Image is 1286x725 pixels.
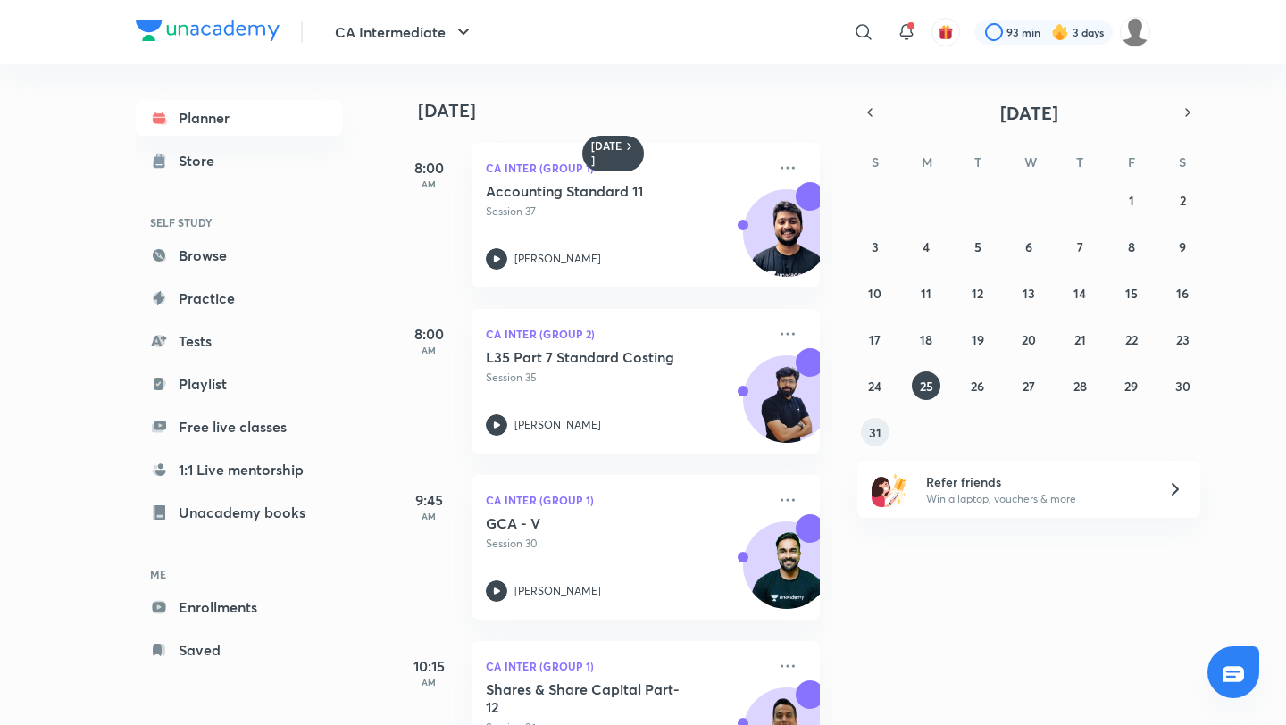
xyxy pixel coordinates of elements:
a: Saved [136,632,343,668]
p: CA Inter (Group 1) [486,655,766,677]
p: Session 37 [486,204,766,220]
a: Practice [136,280,343,316]
abbr: August 20, 2025 [1022,331,1036,348]
button: August 11, 2025 [912,279,940,307]
abbr: August 21, 2025 [1074,331,1086,348]
button: August 6, 2025 [1015,232,1043,261]
a: Tests [136,323,343,359]
abbr: August 19, 2025 [972,331,984,348]
abbr: August 27, 2025 [1023,378,1035,395]
p: CA Inter (Group 1) [486,489,766,511]
h6: Refer friends [926,472,1146,491]
button: August 22, 2025 [1117,325,1146,354]
p: Session 30 [486,536,766,552]
abbr: August 31, 2025 [869,424,881,441]
h6: [DATE] [591,139,622,168]
p: CA Inter (Group 2) [486,323,766,345]
p: AM [393,345,464,355]
button: August 14, 2025 [1065,279,1094,307]
abbr: August 24, 2025 [868,378,881,395]
button: August 5, 2025 [964,232,992,261]
a: Company Logo [136,20,280,46]
a: Unacademy books [136,495,343,530]
h5: 10:15 [393,655,464,677]
img: streak [1051,23,1069,41]
button: [DATE] [882,100,1175,125]
abbr: August 30, 2025 [1175,378,1190,395]
abbr: August 11, 2025 [921,285,931,302]
img: Avatar [744,199,830,285]
button: August 19, 2025 [964,325,992,354]
a: Browse [136,237,343,273]
abbr: August 15, 2025 [1125,285,1138,302]
button: avatar [931,18,960,46]
button: August 15, 2025 [1117,279,1146,307]
abbr: August 7, 2025 [1077,238,1083,255]
abbr: August 18, 2025 [920,331,932,348]
div: Store [179,150,225,171]
abbr: August 26, 2025 [971,378,984,395]
p: CA Inter (Group 1) [486,157,766,179]
abbr: August 3, 2025 [872,238,879,255]
abbr: August 28, 2025 [1073,378,1087,395]
a: 1:1 Live mentorship [136,452,343,487]
abbr: Friday [1128,154,1135,171]
button: August 21, 2025 [1065,325,1094,354]
img: Avatar [744,531,830,617]
h5: Shares & Share Capital Part-12 [486,680,708,716]
abbr: Monday [922,154,932,171]
abbr: August 8, 2025 [1128,238,1135,255]
button: August 25, 2025 [912,371,940,400]
img: Company Logo [136,20,280,41]
abbr: August 6, 2025 [1025,238,1032,255]
abbr: Saturday [1179,154,1186,171]
button: August 30, 2025 [1168,371,1197,400]
p: AM [393,511,464,521]
button: August 26, 2025 [964,371,992,400]
a: Planner [136,100,343,136]
a: Free live classes [136,409,343,445]
abbr: Wednesday [1024,154,1037,171]
img: referral [872,471,907,507]
p: AM [393,179,464,189]
button: August 9, 2025 [1168,232,1197,261]
img: Jyoti [1120,17,1150,47]
abbr: Thursday [1076,154,1083,171]
button: August 18, 2025 [912,325,940,354]
abbr: August 4, 2025 [923,238,930,255]
h5: 8:00 [393,323,464,345]
button: August 2, 2025 [1168,186,1197,214]
a: Store [136,143,343,179]
abbr: August 22, 2025 [1125,331,1138,348]
abbr: Sunday [872,154,879,171]
abbr: August 10, 2025 [868,285,881,302]
button: August 16, 2025 [1168,279,1197,307]
h5: GCA - V [486,514,708,532]
button: August 10, 2025 [861,279,889,307]
abbr: August 16, 2025 [1176,285,1189,302]
img: Avatar [744,365,830,451]
button: August 20, 2025 [1015,325,1043,354]
h5: L35 Part 7 Standard Costing [486,348,708,366]
h6: ME [136,559,343,589]
span: [DATE] [1000,101,1058,125]
h6: SELF STUDY [136,207,343,237]
button: August 23, 2025 [1168,325,1197,354]
button: August 8, 2025 [1117,232,1146,261]
p: Win a laptop, vouchers & more [926,491,1146,507]
button: August 27, 2025 [1015,371,1043,400]
button: August 12, 2025 [964,279,992,307]
button: August 24, 2025 [861,371,889,400]
button: August 28, 2025 [1065,371,1094,400]
abbr: August 23, 2025 [1176,331,1190,348]
p: Session 35 [486,370,766,386]
button: August 17, 2025 [861,325,889,354]
abbr: August 13, 2025 [1023,285,1035,302]
p: [PERSON_NAME] [514,583,601,599]
abbr: August 14, 2025 [1073,285,1086,302]
button: CA Intermediate [324,14,485,50]
abbr: August 29, 2025 [1124,378,1138,395]
p: AM [393,677,464,687]
h4: [DATE] [418,100,838,121]
abbr: August 9, 2025 [1179,238,1186,255]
